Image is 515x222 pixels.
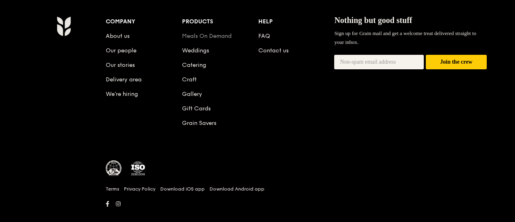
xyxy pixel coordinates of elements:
[124,186,155,192] a: Privacy Policy
[182,47,209,54] a: Weddings
[182,76,197,83] a: Craft
[130,160,146,176] img: ISO Certified
[182,105,211,112] a: Gift Cards
[106,76,142,83] a: Delivery area
[258,33,270,39] a: FAQ
[182,91,202,98] a: Gallery
[334,30,476,45] span: Sign up for Grain mail and get a welcome treat delivered straight to your inbox.
[106,160,122,176] img: MUIS Halal Certified
[106,62,135,68] a: Our stories
[209,186,264,192] a: Download Android app
[334,55,424,69] input: Non-spam email address
[160,186,205,192] a: Download iOS app
[106,16,182,27] div: Company
[258,16,335,27] div: Help
[258,47,289,54] a: Contact us
[106,91,138,98] a: We’re hiring
[182,120,216,127] a: Grain Savers
[182,33,232,39] a: Meals On Demand
[426,55,487,70] button: Join the crew
[334,16,412,25] span: Nothing but good stuff
[106,47,136,54] a: Our people
[106,186,119,192] a: Terms
[57,16,71,36] img: Grain
[106,33,130,39] a: About us
[182,62,206,68] a: Catering
[25,210,490,216] h6: Revision
[182,16,258,27] div: Products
